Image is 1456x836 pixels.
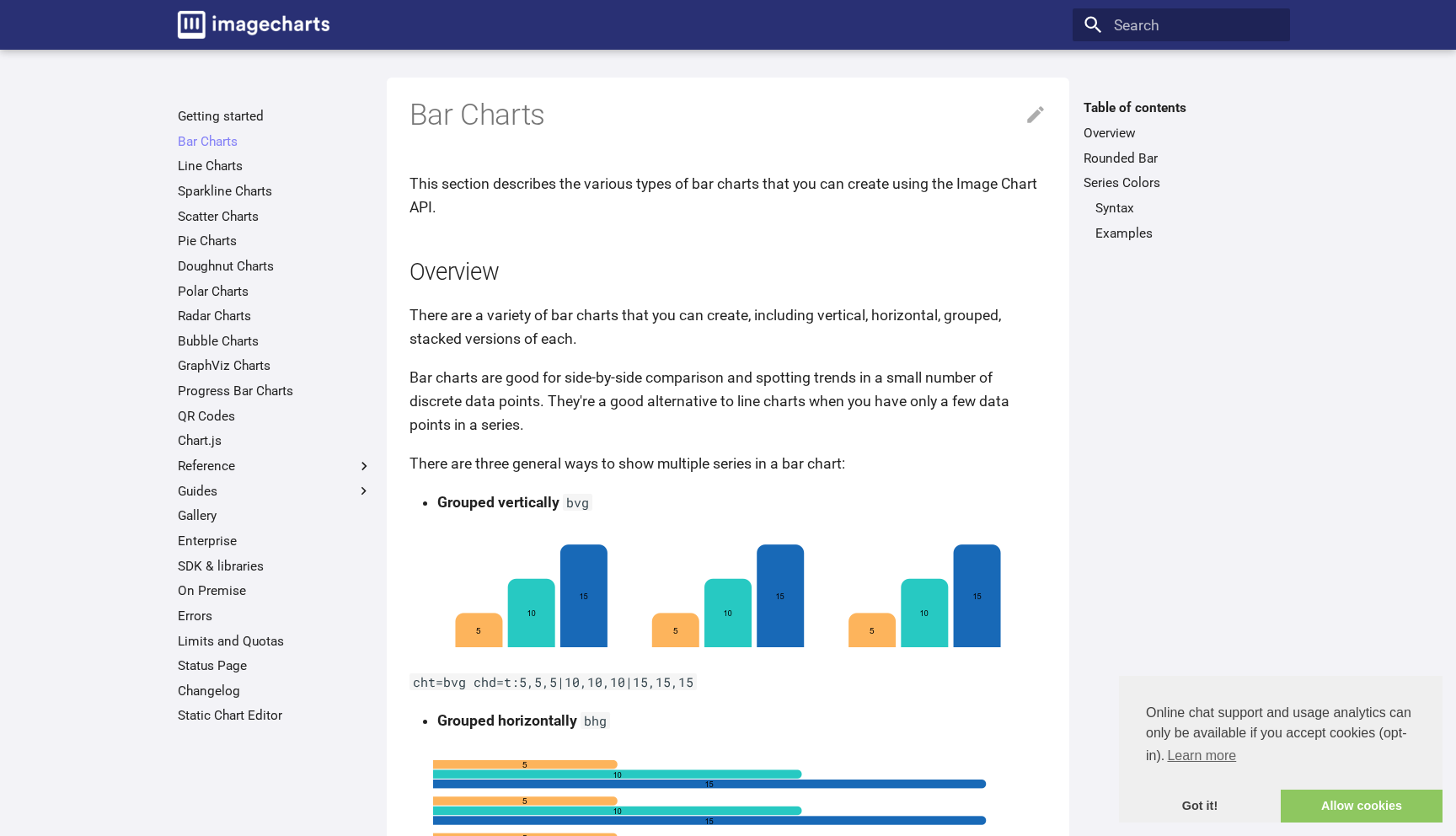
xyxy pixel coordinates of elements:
[409,303,1047,351] p: There are a variety of bar charts that you can create, including vertical, horizontal, grouped, s...
[178,657,372,674] a: Status Page
[1084,150,1278,167] a: Rounded Bar
[178,408,372,425] a: QR Codes
[1084,174,1278,191] a: Series Colors
[437,494,559,511] strong: Grouped vertically
[1164,743,1239,769] a: learn more about cookies
[178,507,372,524] a: Gallery
[178,158,372,174] a: Line Charts
[178,333,372,350] a: Bubble Charts
[581,712,611,729] code: bhg
[178,458,372,474] label: Reference
[170,3,337,46] a: Image-Charts documentation
[1281,790,1443,823] a: allow cookies
[1084,200,1278,242] nav: Series Colors
[409,256,1047,289] h2: Overview
[409,673,698,690] code: cht=bvg chd=t:5,5,5|10,10,10|15,15,15
[1095,200,1279,217] a: Syntax
[433,529,1023,656] img: chart
[1073,99,1289,241] nav: Table of contents
[178,432,372,449] a: Chart.js
[409,172,1047,219] p: This section describes the various types of bar charts that you can create using the Image Chart ...
[1095,225,1279,242] a: Examples
[1146,703,1416,769] span: Online chat support and usage analytics can only be available if you accept cookies (opt-in).
[178,707,372,724] a: Static Chart Editor
[563,494,593,511] code: bvg
[178,11,329,39] img: logo
[437,712,577,729] strong: Grouped horizontally
[178,558,372,575] a: SDK & libraries
[178,283,372,300] a: Polar Charts
[409,452,1047,475] p: There are three general ways to show multiple series in a bar chart:
[409,96,1047,135] h1: Bar Charts
[178,108,372,125] a: Getting started
[1119,676,1443,823] div: cookieconsent
[178,383,372,399] a: Progress Bar Charts
[178,233,372,249] a: Pie Charts
[178,308,372,324] a: Radar Charts
[178,633,372,650] a: Limits and Quotas
[178,258,372,275] a: Doughnut Charts
[178,208,372,225] a: Scatter Charts
[409,366,1047,437] p: Bar charts are good for side-by-side comparison and spotting trends in a small number of discrete...
[1084,125,1278,142] a: Overview
[1119,790,1281,823] a: dismiss cookie message
[178,357,372,374] a: GraphViz Charts
[178,133,372,150] a: Bar Charts
[178,183,372,200] a: Sparkline Charts
[178,483,372,500] label: Guides
[178,683,372,699] a: Changelog
[178,608,372,624] a: Errors
[1073,8,1289,42] input: Search
[178,582,372,599] a: On Premise
[1073,99,1289,116] label: Table of contents
[178,533,372,549] a: Enterprise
